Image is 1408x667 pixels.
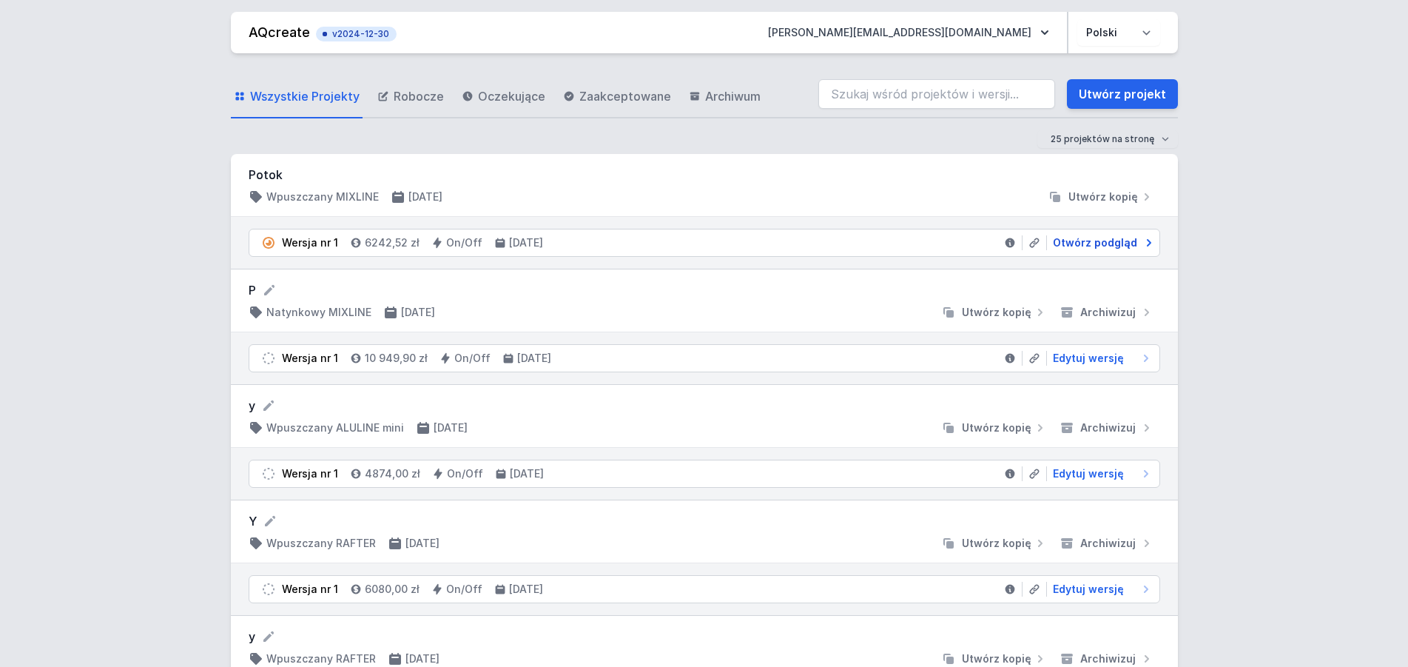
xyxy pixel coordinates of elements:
[454,351,491,366] h4: On/Off
[266,420,404,435] h4: Wpuszczany ALULINE mini
[1053,466,1124,481] span: Edytuj wersję
[459,76,548,118] a: Oczekujące
[705,87,761,105] span: Archiwum
[1080,651,1136,666] span: Archiwizuj
[282,351,338,366] div: Wersja nr 1
[1067,79,1178,109] a: Utwórz projekt
[935,536,1054,551] button: Utwórz kopię
[282,582,338,597] div: Wersja nr 1
[249,628,1160,646] form: y
[282,235,338,250] div: Wersja nr 1
[263,514,277,529] button: Edytuj nazwę projektu
[261,398,276,413] button: Edytuj nazwę projektu
[756,19,1061,46] button: [PERSON_NAME][EMAIL_ADDRESS][DOMAIN_NAME]
[365,235,420,250] h4: 6242,52 zł
[818,79,1055,109] input: Szukaj wśród projektów i wersji...
[962,536,1031,551] span: Utwórz kopię
[266,190,379,204] h4: Wpuszczany MIXLINE
[365,466,420,481] h4: 4874,00 zł
[1053,351,1124,366] span: Edytuj wersję
[261,582,276,597] img: draft.svg
[266,651,376,666] h4: Wpuszczany RAFTER
[510,466,544,481] h4: [DATE]
[249,281,1160,299] form: P
[1080,420,1136,435] span: Archiwizuj
[434,420,468,435] h4: [DATE]
[1077,19,1160,46] select: Wybierz język
[447,466,483,481] h4: On/Off
[261,351,276,366] img: draft.svg
[249,512,1160,530] form: Y
[517,351,551,366] h4: [DATE]
[408,190,442,204] h4: [DATE]
[509,582,543,597] h4: [DATE]
[266,536,376,551] h4: Wpuszczany RAFTER
[1042,190,1160,204] button: Utwórz kopię
[261,235,276,250] img: pending.svg
[282,466,338,481] div: Wersja nr 1
[686,76,764,118] a: Archiwum
[962,651,1031,666] span: Utwórz kopię
[261,466,276,481] img: draft.svg
[405,651,439,666] h4: [DATE]
[1053,235,1137,250] span: Otwórz podgląd
[323,28,389,40] span: v2024-12-30
[1054,305,1160,320] button: Archiwizuj
[266,305,371,320] h4: Natynkowy MIXLINE
[249,166,1160,184] h3: Potok
[261,629,276,644] button: Edytuj nazwę projektu
[249,24,310,40] a: AQcreate
[1054,651,1160,666] button: Archiwizuj
[1047,235,1153,250] a: Otwórz podgląd
[935,420,1054,435] button: Utwórz kopię
[401,305,435,320] h4: [DATE]
[1054,536,1160,551] button: Archiwizuj
[962,420,1031,435] span: Utwórz kopię
[962,305,1031,320] span: Utwórz kopię
[394,87,444,105] span: Robocze
[1047,351,1153,366] a: Edytuj wersję
[1047,582,1153,597] a: Edytuj wersję
[365,351,428,366] h4: 10 949,90 zł
[1068,190,1138,204] span: Utwórz kopię
[1080,305,1136,320] span: Archiwizuj
[316,24,397,41] button: v2024-12-30
[478,87,545,105] span: Oczekujące
[560,76,674,118] a: Zaakceptowane
[231,76,363,118] a: Wszystkie Projekty
[262,283,277,298] button: Edytuj nazwę projektu
[446,582,482,597] h4: On/Off
[935,651,1054,666] button: Utwórz kopię
[579,87,671,105] span: Zaakceptowane
[935,305,1054,320] button: Utwórz kopię
[405,536,439,551] h4: [DATE]
[1047,466,1153,481] a: Edytuj wersję
[446,235,482,250] h4: On/Off
[1053,582,1124,597] span: Edytuj wersję
[365,582,420,597] h4: 6080,00 zł
[1054,420,1160,435] button: Archiwizuj
[509,235,543,250] h4: [DATE]
[250,87,360,105] span: Wszystkie Projekty
[249,397,1160,415] form: y
[1080,536,1136,551] span: Archiwizuj
[374,76,447,118] a: Robocze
